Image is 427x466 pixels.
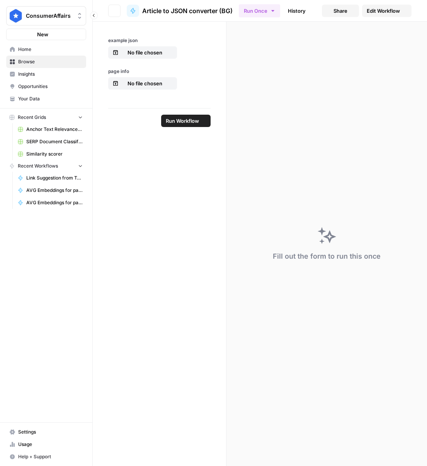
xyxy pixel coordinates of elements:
[26,187,83,194] span: AVG Embeddings for page and Target Keyword
[239,4,280,17] button: Run Once
[14,172,86,184] a: Link Suggestion from Topic - Mainsite Only
[108,46,177,59] button: No file chosen
[108,68,211,75] label: page info
[6,426,86,438] a: Settings
[6,68,86,80] a: Insights
[120,80,170,87] p: No file chosen
[362,5,412,17] a: Edit Workflow
[161,115,211,127] button: Run Workflow
[6,43,86,56] a: Home
[14,197,86,209] a: AVG Embeddings for page and Target Keyword - Using Pasted page content
[142,6,233,15] span: Article to JSON converter (BG)
[6,6,86,25] button: Workspace: ConsumerAffairs
[6,160,86,172] button: Recent Workflows
[37,31,48,38] span: New
[26,12,73,20] span: ConsumerAffairs
[14,184,86,197] a: AVG Embeddings for page and Target Keyword
[18,83,83,90] span: Opportunities
[313,5,345,17] a: Analytics
[9,9,23,23] img: ConsumerAffairs Logo
[18,429,83,435] span: Settings
[6,56,86,68] a: Browse
[6,451,86,463] button: Help + Support
[18,453,83,460] span: Help + Support
[6,93,86,105] a: Your Data
[166,117,199,125] span: Run Workflow
[18,46,83,53] span: Home
[273,251,381,262] div: Fill out the form to run this once
[6,29,86,40] button: New
[14,123,86,136] a: Anchor Text Relevance Audit
[26,126,83,133] span: Anchor Text Relevance Audit
[18,58,83,65] span: Browse
[108,37,211,44] label: example json
[26,138,83,145] span: SERP Document Classifier
[18,441,83,448] span: Usage
[367,7,400,15] span: Edit Workflow
[26,151,83,158] span: Similarity scorer
[26,199,83,206] span: AVG Embeddings for page and Target Keyword - Using Pasted page content
[108,77,177,90] button: No file chosen
[120,49,170,56] p: No file chosen
[283,5,310,17] a: History
[14,148,86,160] a: Similarity scorer
[127,5,233,17] a: Article to JSON converter (BG)
[18,114,46,121] span: Recent Grids
[26,175,83,181] span: Link Suggestion from Topic - Mainsite Only
[333,7,347,15] span: Share
[14,136,86,148] a: SERP Document Classifier
[6,438,86,451] a: Usage
[6,80,86,93] a: Opportunities
[322,5,359,17] button: Share
[18,71,83,78] span: Insights
[6,112,86,123] button: Recent Grids
[18,163,58,169] span: Recent Workflows
[18,95,83,102] span: Your Data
